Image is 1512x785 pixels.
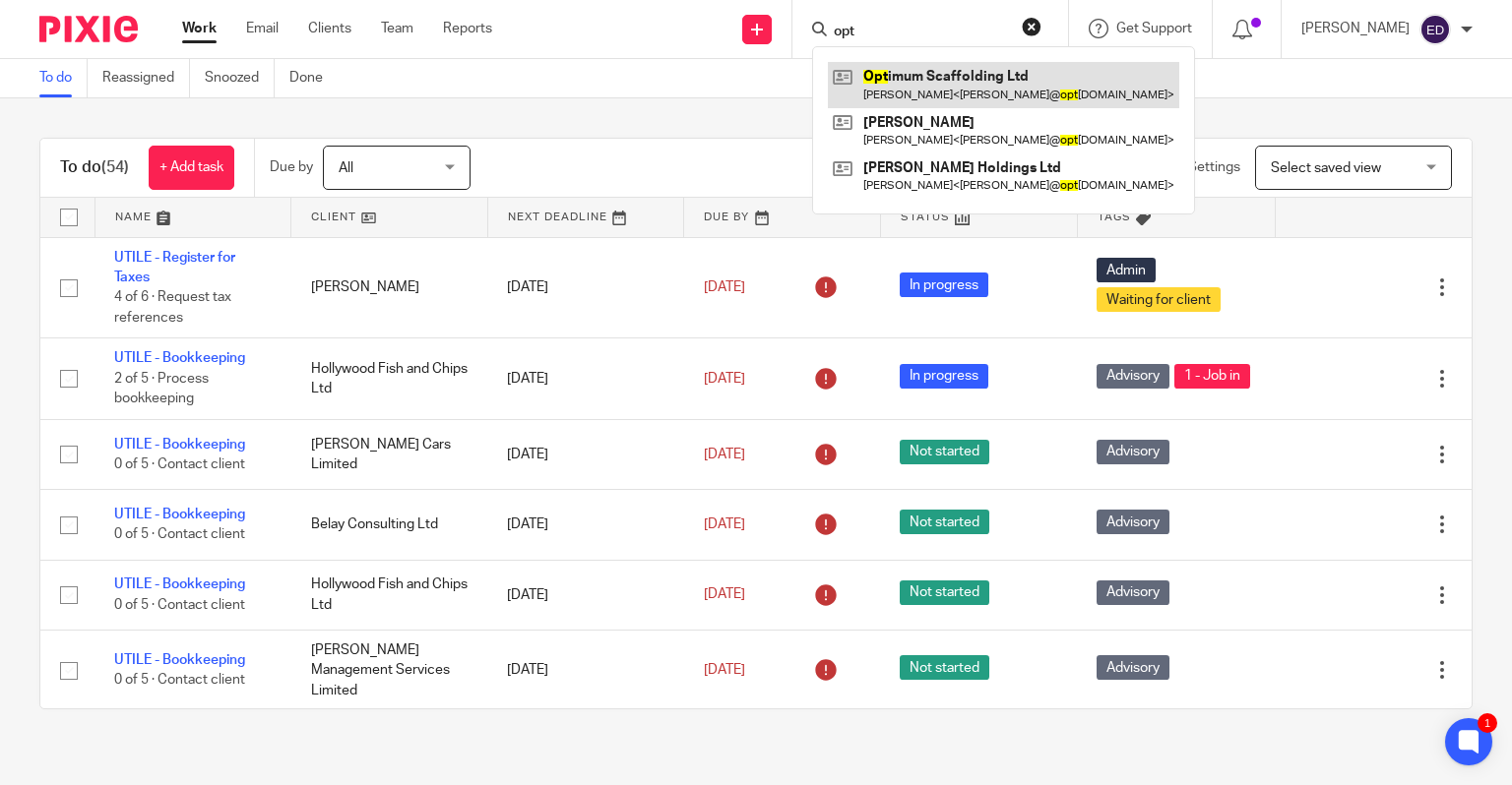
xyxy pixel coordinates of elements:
span: In progress [900,272,988,297]
h1: To do [60,157,129,178]
span: View Settings [1156,160,1240,174]
span: 0 of 5 · Contact client [114,457,245,471]
span: [DATE] [704,517,745,531]
a: Done [289,59,338,97]
span: [DATE] [704,372,745,386]
span: Get Support [1116,22,1192,35]
img: svg%3E [1419,14,1451,45]
a: UTILE - Bookkeeping [114,577,245,591]
span: Not started [900,580,989,605]
td: [PERSON_NAME] [291,237,488,338]
span: Not started [900,655,989,680]
td: Belay Consulting Ltd [291,490,488,560]
span: [DATE] [704,663,745,677]
span: Advisory [1097,655,1169,680]
a: Team [381,19,413,38]
div: 1 [1478,713,1497,733]
p: Due by [270,157,313,177]
a: UTILE - Register for Taxes [114,251,235,284]
a: UTILE - Bookkeeping [114,438,245,452]
td: Hollywood Fish and Chips Ltd [291,338,488,419]
span: All [339,161,353,175]
a: Clients [308,19,351,38]
span: In progress [900,364,988,389]
td: [PERSON_NAME] Cars Limited [291,419,488,489]
p: [PERSON_NAME] [1301,19,1410,38]
span: 0 of 5 · Contact client [114,674,245,688]
img: Pixie [39,16,138,42]
span: Advisory [1097,580,1169,605]
span: Select saved view [1271,161,1381,175]
span: Admin [1097,258,1156,282]
td: Hollywood Fish and Chips Ltd [291,560,488,630]
span: (54) [101,159,129,175]
span: Advisory [1097,440,1169,464]
span: 0 of 5 · Contact client [114,528,245,542]
td: [DATE] [487,490,684,560]
td: [DATE] [487,419,684,489]
a: To do [39,59,88,97]
span: 1 - Job in [1174,364,1250,389]
a: Work [182,19,217,38]
span: Not started [900,440,989,464]
span: Waiting for client [1097,287,1221,312]
a: + Add task [149,146,234,190]
a: UTILE - Bookkeeping [114,508,245,521]
a: Reassigned [102,59,190,97]
a: Email [246,19,279,38]
a: Snoozed [205,59,275,97]
span: [DATE] [704,588,745,602]
a: UTILE - Bookkeeping [114,653,245,667]
span: Advisory [1097,510,1169,534]
a: UTILE - Bookkeeping [114,351,245,365]
td: [DATE] [487,237,684,338]
a: Reports [443,19,492,38]
td: [PERSON_NAME] Management Services Limited [291,631,488,711]
input: Search [832,24,1009,41]
td: [DATE] [487,560,684,630]
span: [DATE] [704,280,745,294]
span: Not started [900,510,989,534]
span: 4 of 6 · Request tax references [114,290,231,325]
span: 0 of 5 · Contact client [114,598,245,612]
span: 2 of 5 · Process bookkeeping [114,372,209,406]
td: [DATE] [487,631,684,711]
button: Clear [1022,17,1041,36]
span: Advisory [1097,364,1169,389]
td: [DATE] [487,338,684,419]
span: Tags [1098,211,1131,222]
span: [DATE] [704,448,745,461]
